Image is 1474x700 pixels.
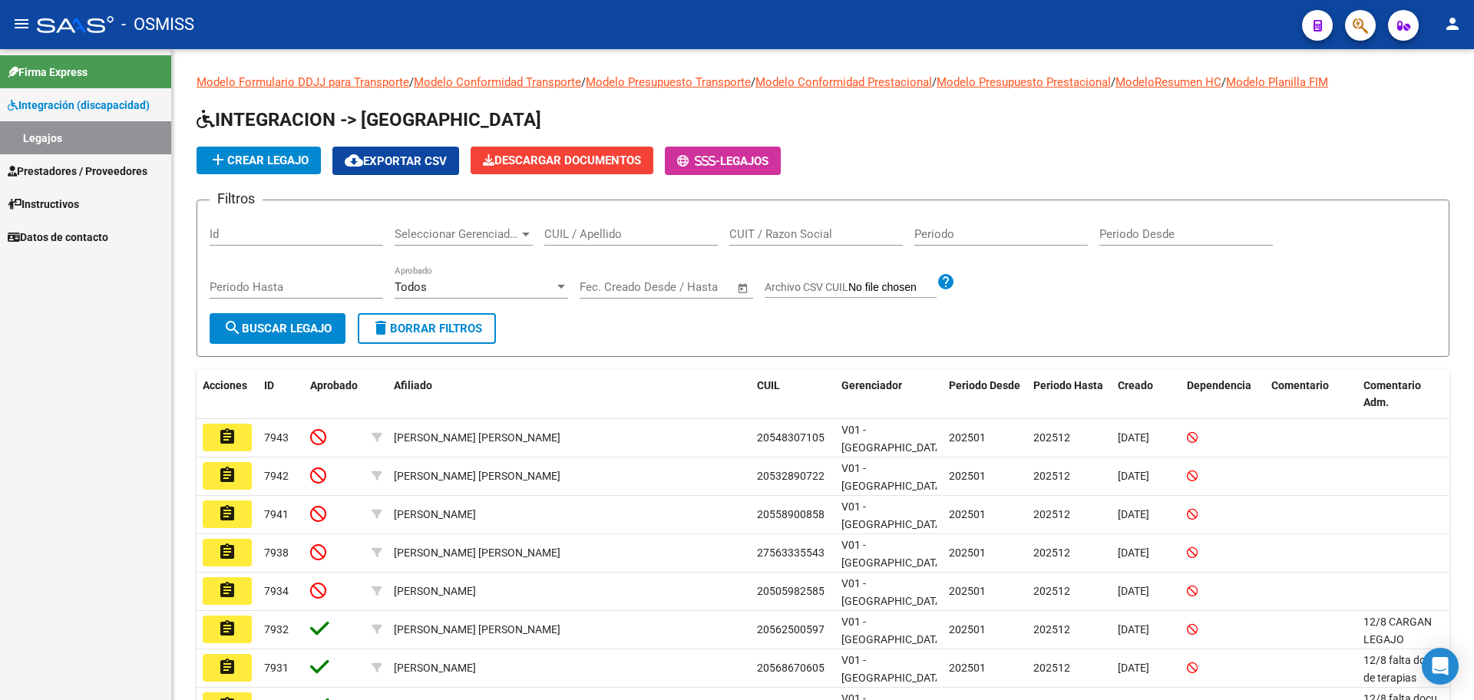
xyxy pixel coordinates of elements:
[1118,379,1153,391] span: Creado
[735,279,752,297] button: Open calendar
[223,319,242,337] mat-icon: search
[358,313,496,344] button: Borrar Filtros
[1115,75,1221,89] a: ModeloResumen HC
[197,369,258,420] datatable-header-cell: Acciones
[841,539,945,569] span: V01 - [GEOGRAPHIC_DATA]
[1112,369,1181,420] datatable-header-cell: Creado
[197,75,409,89] a: Modelo Formulario DDJJ para Transporte
[757,431,825,444] span: 20548307105
[1033,431,1070,444] span: 202512
[121,8,194,41] span: - OSMISS
[218,658,236,676] mat-icon: assignment
[304,369,365,420] datatable-header-cell: Aprobado
[394,506,476,523] div: [PERSON_NAME]
[414,75,581,89] a: Modelo Conformidad Transporte
[218,504,236,523] mat-icon: assignment
[943,369,1027,420] datatable-header-cell: Periodo Desde
[937,272,955,291] mat-icon: help
[197,147,321,174] button: Crear Legajo
[394,467,560,485] div: [PERSON_NAME] [PERSON_NAME]
[1422,648,1459,685] div: Open Intercom Messenger
[394,659,476,677] div: [PERSON_NAME]
[258,369,304,420] datatable-header-cell: ID
[949,623,986,636] span: 202501
[765,281,848,293] span: Archivo CSV CUIL
[1033,470,1070,482] span: 202512
[1118,585,1149,597] span: [DATE]
[841,379,902,391] span: Gerenciador
[1033,379,1103,391] span: Periodo Hasta
[264,623,289,636] span: 7932
[665,147,781,175] button: -Legajos
[388,369,751,420] datatable-header-cell: Afiliado
[8,64,88,81] span: Firma Express
[310,379,358,391] span: Aprobado
[394,429,560,447] div: [PERSON_NAME] [PERSON_NAME]
[12,15,31,33] mat-icon: menu
[949,662,986,674] span: 202501
[471,147,653,174] button: Descargar Documentos
[1271,379,1329,391] span: Comentario
[677,154,720,168] span: -
[218,428,236,446] mat-icon: assignment
[949,546,986,559] span: 202501
[757,379,780,391] span: CUIL
[949,379,1020,391] span: Periodo Desde
[345,154,447,168] span: Exportar CSV
[1033,546,1070,559] span: 202512
[949,585,986,597] span: 202501
[394,583,476,600] div: [PERSON_NAME]
[949,508,986,520] span: 202501
[264,431,289,444] span: 7943
[218,543,236,561] mat-icon: assignment
[841,424,945,454] span: V01 - [GEOGRAPHIC_DATA]
[949,470,986,482] span: 202501
[372,322,482,335] span: Borrar Filtros
[8,163,147,180] span: Prestadores / Proveedores
[1118,662,1149,674] span: [DATE]
[394,621,560,639] div: [PERSON_NAME] [PERSON_NAME]
[8,97,150,114] span: Integración (discapacidad)
[1118,431,1149,444] span: [DATE]
[372,319,390,337] mat-icon: delete
[394,379,432,391] span: Afiliado
[937,75,1111,89] a: Modelo Presupuesto Prestacional
[210,188,263,210] h3: Filtros
[209,154,309,167] span: Crear Legajo
[580,280,630,294] input: Start date
[1118,508,1149,520] span: [DATE]
[218,466,236,484] mat-icon: assignment
[345,151,363,170] mat-icon: cloud_download
[8,196,79,213] span: Instructivos
[643,280,718,294] input: End date
[757,662,825,674] span: 20568670605
[835,369,943,420] datatable-header-cell: Gerenciador
[757,546,825,559] span: 27563335543
[264,379,274,391] span: ID
[841,577,945,607] span: V01 - [GEOGRAPHIC_DATA]
[757,470,825,482] span: 20532890722
[264,585,289,597] span: 7934
[1363,379,1421,409] span: Comentario Adm.
[755,75,932,89] a: Modelo Conformidad Prestacional
[1033,662,1070,674] span: 202512
[264,508,289,520] span: 7941
[1187,379,1251,391] span: Dependencia
[483,154,641,167] span: Descargar Documentos
[841,616,945,646] span: V01 - [GEOGRAPHIC_DATA]
[848,281,937,295] input: Archivo CSV CUIL
[264,662,289,674] span: 7931
[395,227,519,241] span: Seleccionar Gerenciador
[757,585,825,597] span: 20505982585
[1027,369,1112,420] datatable-header-cell: Periodo Hasta
[218,619,236,638] mat-icon: assignment
[757,508,825,520] span: 20558900858
[203,379,247,391] span: Acciones
[264,546,289,559] span: 7938
[395,280,427,294] span: Todos
[586,75,751,89] a: Modelo Presupuesto Transporte
[223,322,332,335] span: Buscar Legajo
[841,500,945,530] span: V01 - [GEOGRAPHIC_DATA]
[1363,654,1437,684] span: 12/8 falta docu de terapias
[332,147,459,175] button: Exportar CSV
